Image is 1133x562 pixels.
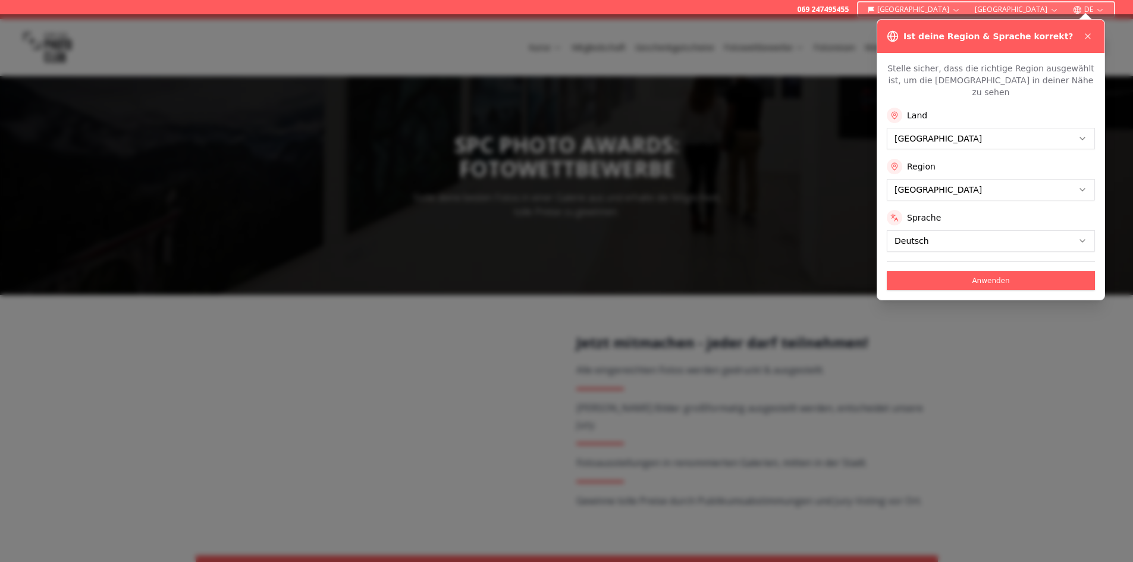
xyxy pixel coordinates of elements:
[970,2,1063,17] button: [GEOGRAPHIC_DATA]
[907,109,927,121] label: Land
[903,30,1073,42] h3: Ist deine Region & Sprache korrekt?
[887,271,1095,290] button: Anwenden
[907,161,936,172] label: Region
[797,5,849,14] a: 069 247495455
[907,212,941,224] label: Sprache
[1068,2,1109,17] button: DE
[863,2,966,17] button: [GEOGRAPHIC_DATA]
[887,62,1095,98] p: Stelle sicher, dass die richtige Region ausgewählt ist, um die [DEMOGRAPHIC_DATA] in deiner Nähe ...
